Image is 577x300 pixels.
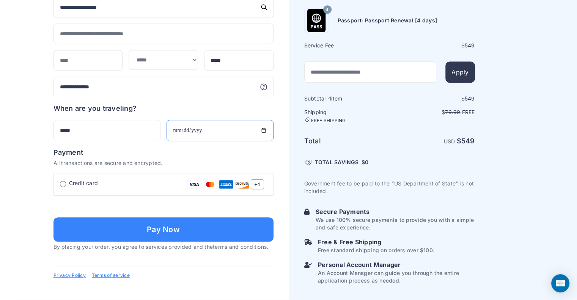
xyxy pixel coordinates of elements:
[390,108,475,116] p: $
[318,269,475,284] p: An Account Manager can guide you through the entire application process as needed.
[390,95,475,102] div: $
[305,9,328,32] img: Product Name
[219,179,233,189] img: Amex
[53,147,274,158] h6: Payment
[338,17,437,24] h6: Passport: Passport Renewal [4 days]
[304,180,475,195] p: Government fee to be paid to the "US Department of State" is not included.
[465,42,475,49] span: 549
[251,179,264,189] span: +4
[444,138,455,145] span: USD
[304,136,389,146] h6: Total
[53,272,86,278] a: Privacy Policy
[462,109,475,115] span: Free
[187,179,201,189] img: Visa Card
[316,216,475,231] p: We use 100% secure payments to provide you with a simple and safe experience.
[445,109,460,115] span: 79.99
[235,179,249,189] img: Discover
[365,159,368,165] span: 0
[461,137,475,145] span: 549
[457,137,475,145] strong: $
[445,61,475,83] button: Apply
[362,159,369,166] span: $
[318,260,475,269] h6: Personal Account Manager
[203,179,217,189] img: Mastercard
[53,103,137,114] h6: When are you traveling?
[53,159,274,167] p: All transactions are secure and encrypted.
[304,108,389,124] h6: Shipping
[390,42,475,49] div: $
[318,237,434,247] h6: Free & Free Shipping
[92,272,130,278] a: Terms of service
[465,95,475,102] span: 549
[53,217,274,242] button: Pay Now
[260,83,267,91] svg: More information
[304,42,389,49] h6: Service Fee
[551,274,569,292] div: Open Intercom Messenger
[326,5,329,15] span: 4
[318,247,434,254] p: Free standard shipping on orders over $100.
[311,118,346,124] span: FREE SHIPPING
[315,159,358,166] span: TOTAL SAVINGS
[329,95,331,102] span: 1
[69,179,98,187] span: Credit card
[304,95,389,102] h6: Subtotal · item
[316,207,475,216] h6: Secure Payments
[53,243,274,251] p: By placing your order, you agree to services provided and the .
[213,243,267,250] a: terms and conditions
